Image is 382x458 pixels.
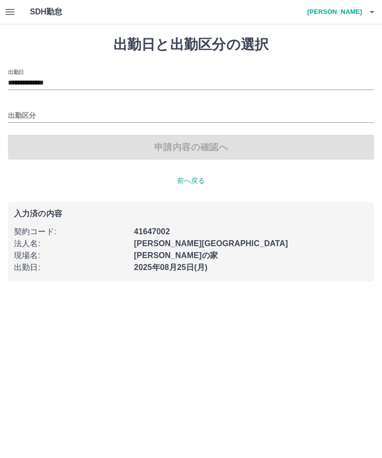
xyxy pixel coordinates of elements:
b: 2025年08月25日(月) [134,263,207,272]
b: [PERSON_NAME][GEOGRAPHIC_DATA] [134,239,288,248]
p: 契約コード : [14,226,128,238]
b: 41647002 [134,227,170,236]
p: 法人名 : [14,238,128,250]
p: 前へ戻る [8,176,374,186]
p: 現場名 : [14,250,128,262]
h1: 出勤日と出勤区分の選択 [8,36,374,53]
p: 出勤日 : [14,262,128,274]
b: [PERSON_NAME]の家 [134,251,218,260]
p: 入力済の内容 [14,210,368,218]
label: 出勤日 [8,68,24,76]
